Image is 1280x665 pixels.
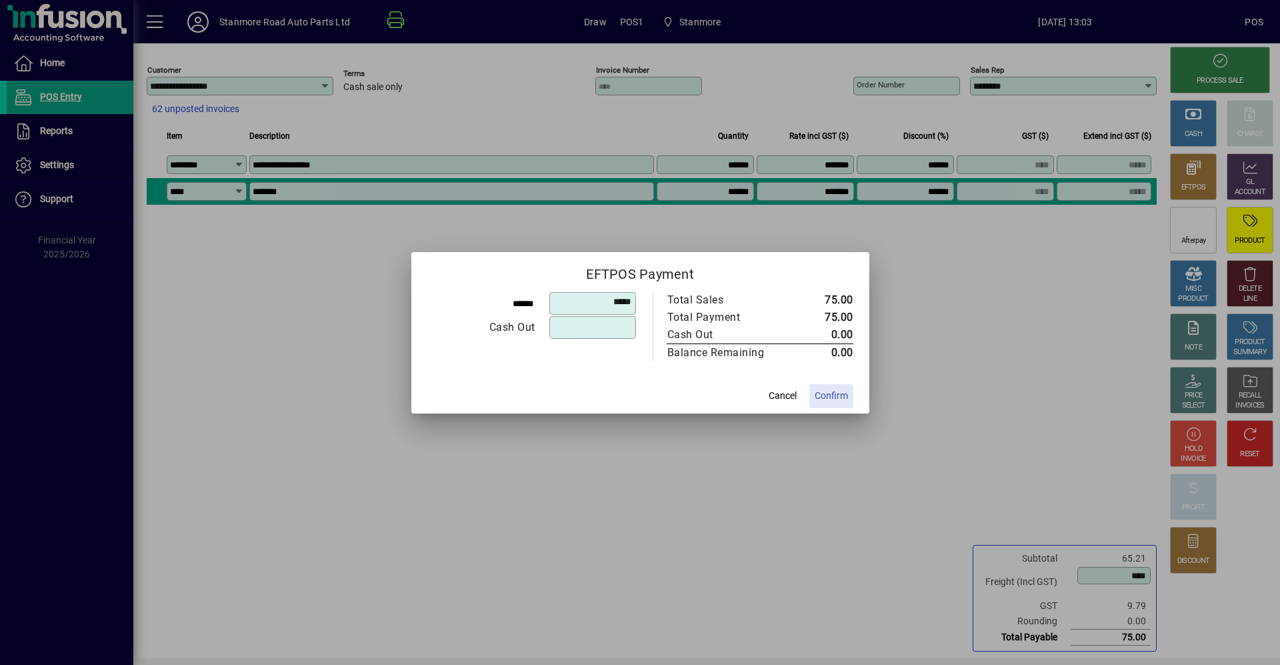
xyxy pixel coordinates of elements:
h2: EFTPOS Payment [411,252,869,291]
td: 0.00 [793,344,853,362]
div: Cash Out [667,327,779,343]
td: Total Payment [667,309,793,326]
div: Cash Out [428,319,535,336]
td: Total Sales [667,291,793,309]
button: Cancel [761,384,804,408]
td: 75.00 [793,291,853,309]
td: 0.00 [793,326,853,344]
span: Confirm [815,389,848,403]
td: 75.00 [793,309,853,326]
button: Confirm [809,384,853,408]
div: Balance Remaining [667,345,779,361]
span: Cancel [769,389,797,403]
